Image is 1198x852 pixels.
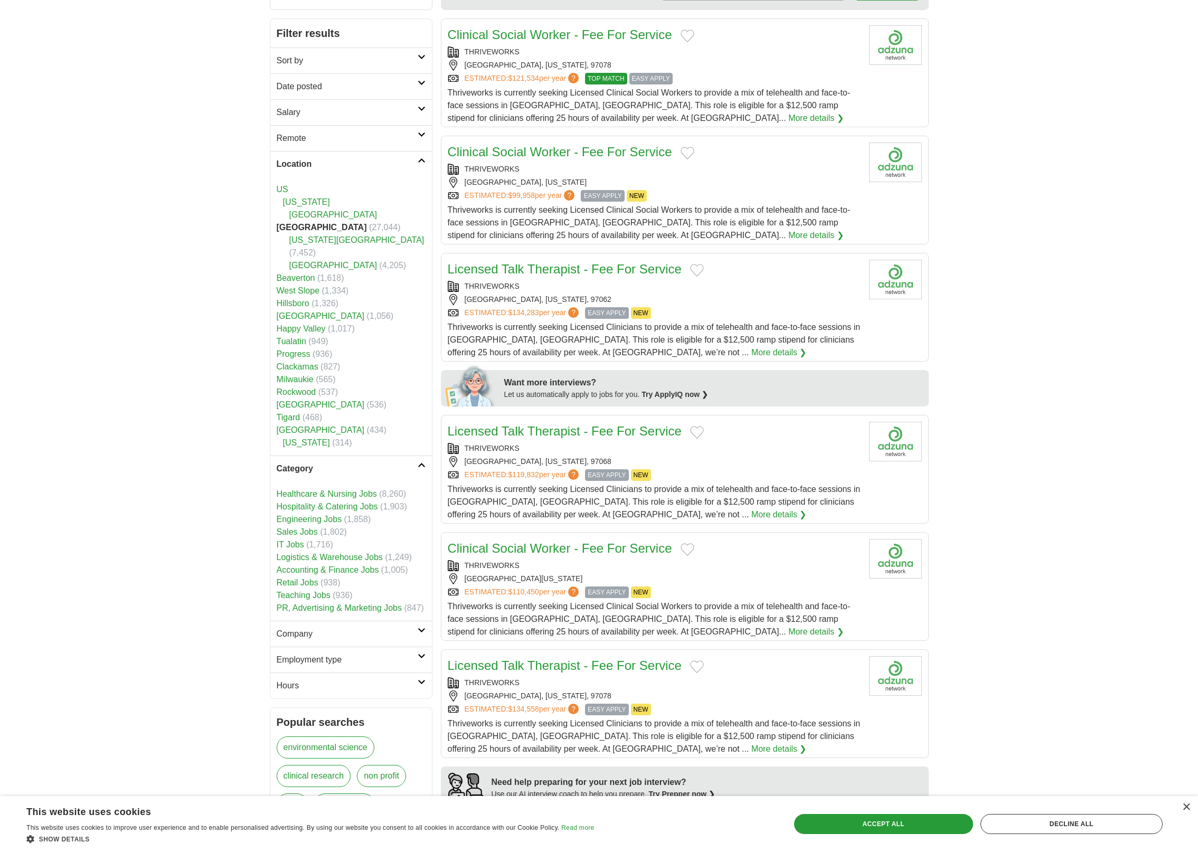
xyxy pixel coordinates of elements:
a: More details ❯ [788,626,844,638]
span: This website uses cookies to improve user experience and to enable personalised advertising. By u... [26,824,560,831]
a: Clinical Social Worker - Fee For Service [448,145,672,159]
span: (1,005) [381,565,408,574]
span: $121,534 [508,74,539,82]
img: Company logo [869,260,922,299]
a: Licensed Talk Therapist - Fee For Service [448,262,682,276]
strong: [GEOGRAPHIC_DATA] [277,223,367,232]
h2: Location [277,158,418,171]
a: Sales Jobs [277,527,318,536]
a: IT Jobs [277,540,304,549]
img: Company logo [869,143,922,182]
a: Sort by [270,48,432,73]
span: EASY APPLY [585,704,628,715]
span: $99,958 [508,191,535,200]
span: ? [564,190,574,201]
div: Use our AI interview coach to help you prepare. [492,789,715,800]
div: THRIVEWORKS [448,281,861,292]
span: Thriveworks is currently seeking Licensed Clinical Social Workers to provide a mix of telehealth ... [448,88,851,122]
a: More details ❯ [751,346,807,359]
a: ESTIMATED:$134,558per year? [465,704,581,715]
h2: Salary [277,106,418,119]
a: PR, Advertising & Marketing Jobs [277,603,402,612]
a: Hospitality & Catering Jobs [277,502,378,511]
span: EASY APPLY [585,307,628,319]
a: [GEOGRAPHIC_DATA] [277,425,365,434]
a: Remote [270,125,432,151]
span: Thriveworks is currently seeking Licensed Clinicians to provide a mix of telehealth and face-to-f... [448,485,861,519]
span: ? [568,469,579,480]
h2: Popular searches [277,714,426,730]
a: Tualatin [277,337,306,346]
span: (1,716) [306,540,333,549]
span: more ❯ [381,793,410,822]
div: THRIVEWORKS [448,164,861,175]
button: Add to favorite jobs [690,264,704,277]
a: [GEOGRAPHIC_DATA] [277,400,365,409]
span: NEW [631,704,651,715]
span: (938) [320,578,340,587]
a: Try ApplyIQ now ❯ [642,390,708,399]
a: More details ❯ [788,112,844,125]
div: THRIVEWORKS [448,560,861,571]
a: non profit [357,765,406,787]
h2: Category [277,462,418,475]
a: Progress [277,349,310,358]
a: Healthcare & Nursing Jobs [277,489,377,498]
div: [GEOGRAPHIC_DATA], [US_STATE], 97068 [448,456,861,467]
a: Clinical Social Worker - Fee For Service [448,541,672,555]
a: More details ❯ [751,743,807,755]
span: Show details [39,836,90,843]
a: Company [270,621,432,647]
img: apply-iq-scientist.png [445,364,496,406]
span: NEW [627,190,647,202]
a: Milwaukie [277,375,314,384]
div: Need help preparing for your next job interview? [492,776,715,789]
button: Add to favorite jobs [690,660,704,673]
img: Company logo [869,539,922,579]
div: Close [1182,803,1190,811]
a: ESTIMATED:$134,283per year? [465,307,581,319]
span: (1,618) [317,273,344,282]
h2: Company [277,628,418,640]
div: Let us automatically apply to jobs for you. [504,389,922,400]
div: [GEOGRAPHIC_DATA][US_STATE] [448,573,861,584]
h2: Filter results [270,19,432,48]
div: THRIVEWORKS [448,443,861,454]
a: Teaching Jobs [277,591,331,600]
a: ESTIMATED:$121,534per year? [465,73,581,84]
a: Happy Valley [277,324,326,333]
span: EASY APPLY [585,586,628,598]
a: Try Prepper now ❯ [649,790,715,798]
a: Retail Jobs [277,578,318,587]
span: (537) [318,387,338,396]
div: Want more interviews? [504,376,922,389]
span: ? [568,586,579,597]
a: Hillsboro [277,299,309,308]
a: [GEOGRAPHIC_DATA] [289,210,378,219]
span: $134,283 [508,308,539,317]
span: (936) [313,349,332,358]
a: ESTIMATED:$99,958per year? [465,190,577,202]
span: EASY APPLY [585,469,628,481]
a: Employment type [270,647,432,673]
span: TOP MATCH [585,73,627,84]
a: Category [270,456,432,481]
span: (1,903) [380,502,407,511]
a: Salary [270,99,432,125]
span: EASY APPLY [581,190,624,202]
span: ? [568,73,579,83]
div: Decline all [980,814,1163,834]
div: [GEOGRAPHIC_DATA], [US_STATE], 97078 [448,690,861,702]
a: More details ❯ [751,508,807,521]
span: (4,205) [380,261,407,270]
a: Hours [270,673,432,698]
span: (536) [367,400,386,409]
a: US [277,185,288,194]
span: Thriveworks is currently seeking Licensed Clinicians to provide a mix of telehealth and face-to-f... [448,323,861,357]
span: (8,260) [379,489,406,498]
a: [GEOGRAPHIC_DATA] [277,311,365,320]
a: clinical research [277,765,351,787]
span: (1,802) [320,527,347,536]
a: ESTIMATED:$110,450per year? [465,586,581,598]
div: [GEOGRAPHIC_DATA], [US_STATE] [448,177,861,188]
